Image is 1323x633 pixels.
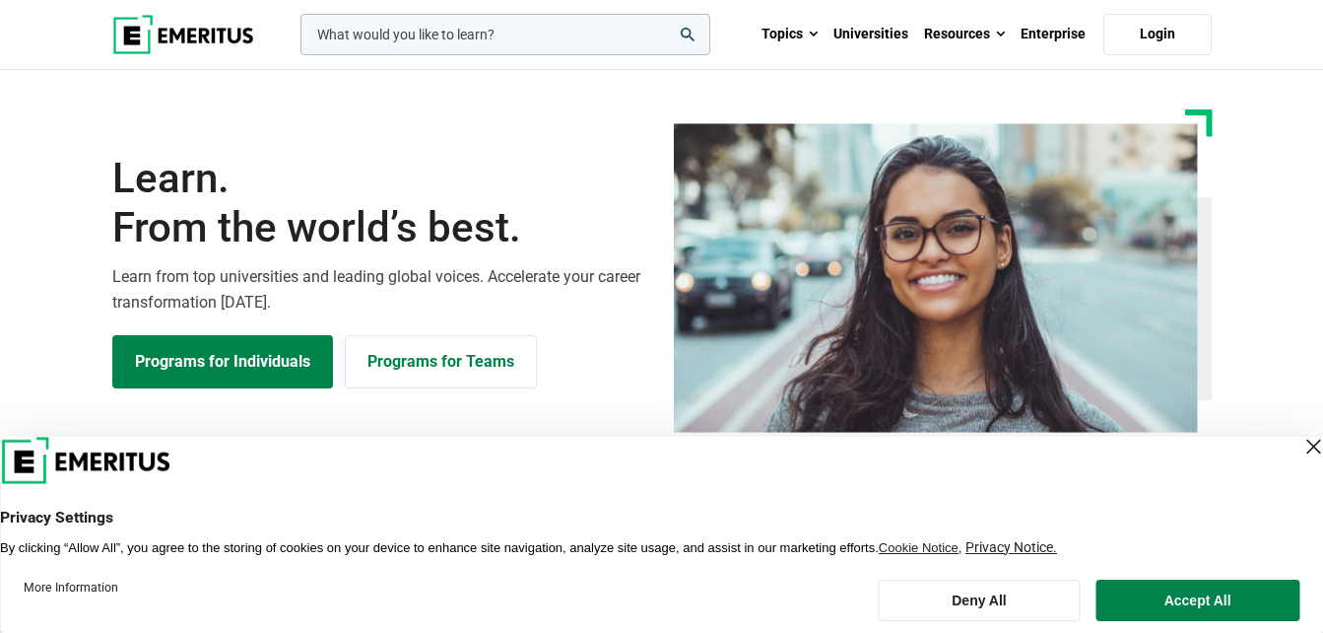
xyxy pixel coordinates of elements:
a: Login [1103,14,1212,55]
p: Learn from top universities and leading global voices. Accelerate your career transformation [DATE]. [112,264,650,315]
img: Learn from the world's best [674,123,1198,433]
span: From the world’s best. [112,203,650,252]
a: Explore for Business [345,335,537,388]
input: woocommerce-product-search-field-0 [300,14,710,55]
a: Explore Programs [112,335,333,388]
h1: Learn. [112,154,650,253]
